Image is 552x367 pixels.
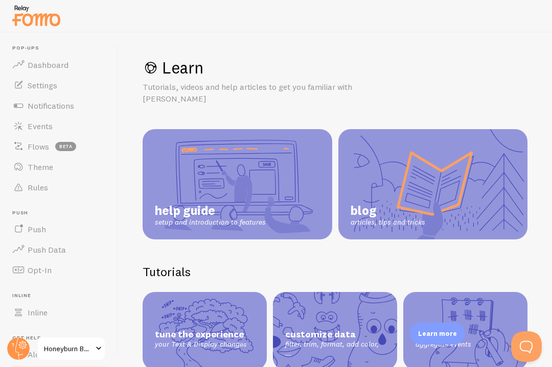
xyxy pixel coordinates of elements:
span: aggregate events [416,340,515,349]
span: your Text & Display changes [155,340,255,349]
span: Dashboard [28,60,68,70]
h1: Learn [143,57,527,78]
span: Inline [28,307,48,317]
span: Notifications [28,101,74,111]
iframe: Help Scout Beacon - Open [511,331,542,362]
span: Inline [12,292,111,299]
span: blog [351,203,425,218]
a: Notifications [6,95,111,116]
span: Push [12,210,111,216]
a: help guide setup and introduction to features [143,129,332,239]
span: help guide [155,203,266,218]
a: blog articles, tips and tricks [338,129,528,239]
h2: Tutorials [143,264,527,280]
a: Opt-In [6,260,111,280]
a: Push [6,219,111,239]
p: Learn more [418,329,457,338]
span: Theme [28,162,53,172]
a: Honeyburn Books ([GEOGRAPHIC_DATA]) [37,336,106,361]
span: customize data [285,329,385,340]
span: Push Data [28,244,66,255]
span: Get Help [12,335,111,341]
span: setup and introduction to features [155,218,266,227]
span: Push [28,224,46,234]
span: Opt-In [28,265,52,275]
a: Dashboard [6,55,111,75]
a: Rules [6,177,111,198]
span: Rules [28,182,48,192]
p: Tutorials, videos and help articles to get you familiar with [PERSON_NAME] [143,81,388,105]
a: Theme [6,157,111,177]
span: Events [28,121,53,131]
a: Inline [6,302,111,323]
a: Flows beta [6,136,111,157]
a: Settings [6,75,111,95]
span: roundups [416,329,515,340]
span: tune the experience [155,329,255,340]
span: articles, tips and tricks [351,218,425,227]
span: Pop-ups [12,45,111,52]
img: fomo-relay-logo-orange.svg [11,3,62,29]
a: Events [6,116,111,136]
span: beta [55,142,76,151]
span: filter, trim, format, add color, ... [285,340,385,358]
div: Learn more [410,323,465,345]
span: Settings [28,80,57,90]
span: Flows [28,141,49,152]
a: Push Data [6,239,111,260]
span: Honeyburn Books ([GEOGRAPHIC_DATA]) [44,342,93,355]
